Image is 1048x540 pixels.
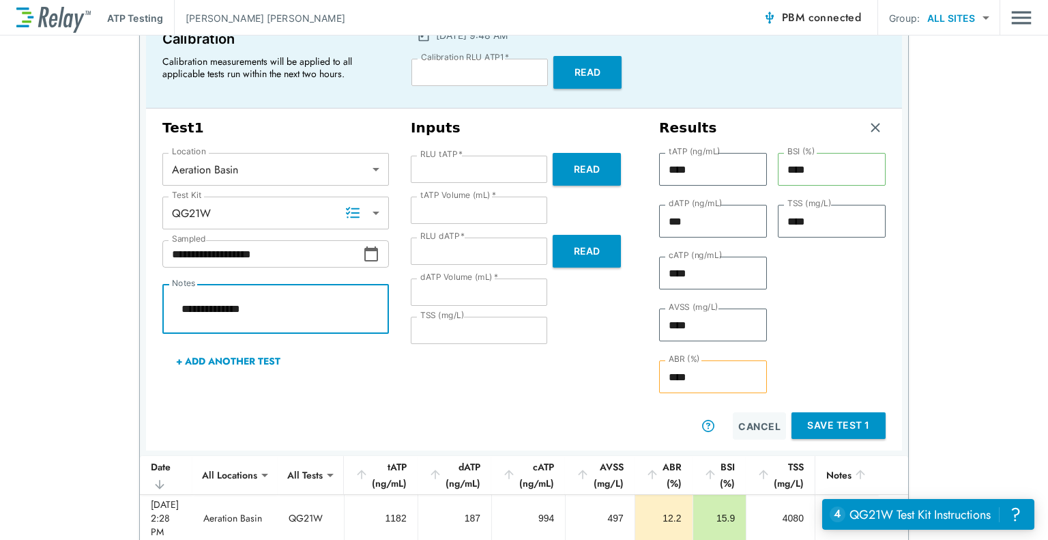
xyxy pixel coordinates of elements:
[669,302,718,312] label: AVSS (mg/L)
[787,147,815,156] label: BSI (%)
[646,511,682,525] div: 12.2
[107,11,163,25] p: ATP Testing
[420,311,465,320] label: TSS (mg/L)
[704,511,736,525] div: 15.9
[703,459,736,492] div: BSI (%)
[192,461,267,489] div: All Locations
[669,147,720,156] label: tATP (ng/mL)
[278,461,332,489] div: All Tests
[421,53,509,62] label: Calibration RLU ATP1
[782,8,861,27] span: PBM
[733,412,786,440] button: Cancel
[669,251,722,260] label: cATP (ng/mL)
[1011,5,1032,31] img: Drawer Icon
[162,156,389,183] div: Aeration Basin
[186,11,345,25] p: [PERSON_NAME] [PERSON_NAME]
[162,55,381,80] p: Calibration measurements will be applied to all applicable tests run within the next two hours.
[429,511,480,525] div: 187
[763,11,776,25] img: Connected Icon
[757,511,804,525] div: 4080
[669,354,700,364] label: ABR (%)
[162,345,294,378] button: + Add Another Test
[151,498,181,539] div: [DATE] 2:28 PM
[576,459,624,492] div: AVSS (mg/L)
[553,153,621,186] button: Read
[502,459,554,492] div: cATP (ng/mL)
[669,199,723,208] label: dATP (ng/mL)
[1011,5,1032,31] button: Main menu
[420,272,498,282] label: dATP Volume (mL)
[162,28,387,50] p: Calibration
[791,412,886,439] button: Save Test 1
[355,459,407,492] div: tATP (ng/mL)
[420,231,465,241] label: RLU dATP
[172,147,206,156] label: Location
[645,459,682,492] div: ABR (%)
[889,11,920,25] p: Group:
[162,199,389,227] div: QG21W
[417,29,431,42] img: Calender Icon
[172,190,202,200] label: Test Kit
[172,234,206,244] label: Sampled
[140,456,192,495] th: Date
[869,121,882,134] img: Remove
[822,499,1034,530] iframe: Resource center
[553,235,621,268] button: Read
[809,10,862,25] span: connected
[355,511,407,525] div: 1182
[503,511,554,525] div: 994
[757,459,804,492] div: TSS (mg/L)
[659,119,717,137] h3: Results
[436,28,508,42] p: [DATE] 9:48 AM
[577,511,624,525] div: 497
[16,3,91,33] img: LuminUltra Relay
[172,279,195,288] label: Notes
[757,4,867,31] button: PBM connected
[787,199,832,208] label: TSS (mg/L)
[553,56,622,89] button: Read
[826,467,867,483] div: Notes
[420,190,496,200] label: tATP Volume (mL)
[162,240,363,268] input: Choose date, selected date is Sep 12, 2025
[420,150,463,159] label: RLU tATP
[411,119,637,137] h3: Inputs
[162,119,389,137] h3: Test 1
[428,459,480,492] div: dATP (ng/mL)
